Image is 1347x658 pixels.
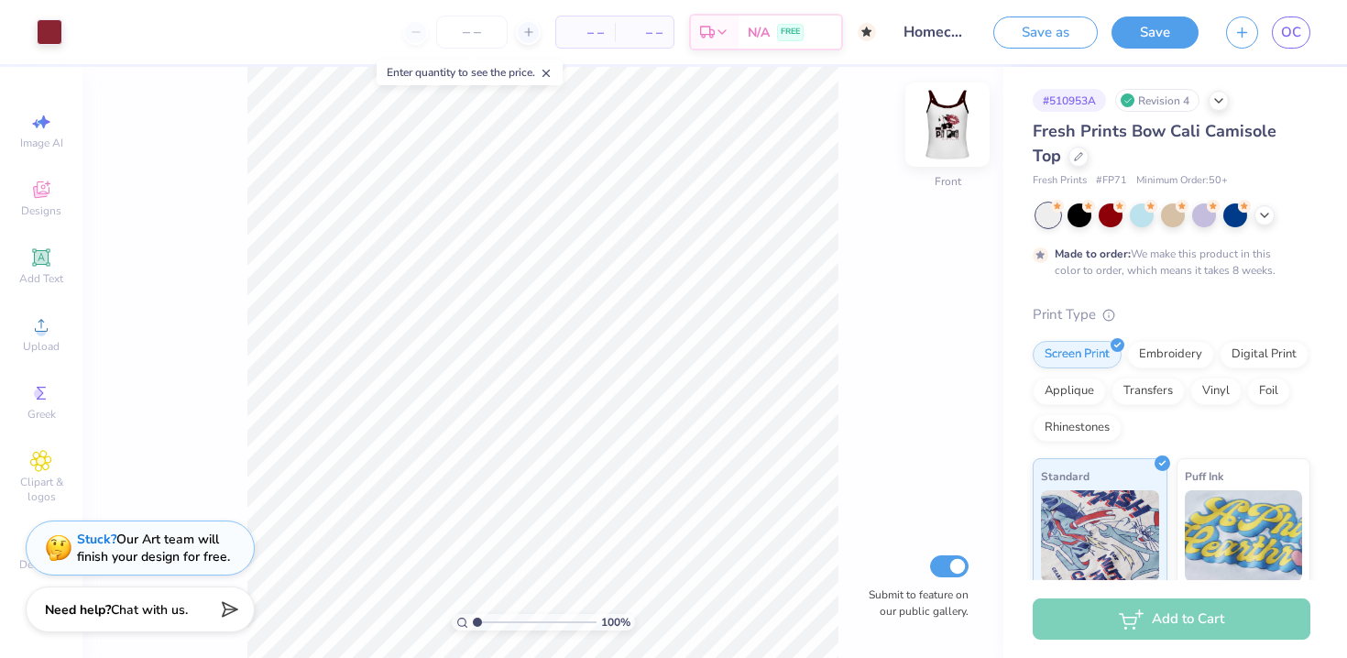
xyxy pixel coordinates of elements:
[19,271,63,286] span: Add Text
[45,601,111,619] strong: Need help?
[1127,341,1214,368] div: Embroidery
[1033,120,1276,167] span: Fresh Prints Bow Cali Camisole Top
[781,26,800,38] span: FREE
[1115,89,1199,112] div: Revision 4
[1247,378,1290,405] div: Foil
[1096,173,1127,189] span: # FP71
[1185,490,1303,582] img: Puff Ink
[77,531,116,548] strong: Stuck?
[23,339,60,354] span: Upload
[1112,378,1185,405] div: Transfers
[1033,173,1087,189] span: Fresh Prints
[1190,378,1242,405] div: Vinyl
[19,557,63,572] span: Decorate
[1136,173,1228,189] span: Minimum Order: 50 +
[1220,341,1309,368] div: Digital Print
[1281,22,1301,43] span: OC
[859,587,969,620] label: Submit to feature on our public gallery.
[1112,16,1199,49] button: Save
[601,614,630,631] span: 100 %
[1041,490,1159,582] img: Standard
[993,16,1098,49] button: Save as
[1055,247,1131,261] strong: Made to order:
[1272,16,1310,49] a: OC
[1185,466,1223,486] span: Puff Ink
[748,23,770,42] span: N/A
[436,16,508,49] input: – –
[890,14,980,50] input: Untitled Design
[27,407,56,422] span: Greek
[935,173,961,190] div: Front
[567,23,604,42] span: – –
[9,475,73,504] span: Clipart & logos
[1055,246,1280,279] div: We make this product in this color to order, which means it takes 8 weeks.
[20,136,63,150] span: Image AI
[1033,341,1122,368] div: Screen Print
[626,23,663,42] span: – –
[911,88,984,161] img: Front
[1033,378,1106,405] div: Applique
[1033,414,1122,442] div: Rhinestones
[21,203,61,218] span: Designs
[1033,89,1106,112] div: # 510953A
[77,531,230,565] div: Our Art team will finish your design for free.
[111,601,188,619] span: Chat with us.
[1033,304,1310,325] div: Print Type
[377,60,563,85] div: Enter quantity to see the price.
[1041,466,1090,486] span: Standard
